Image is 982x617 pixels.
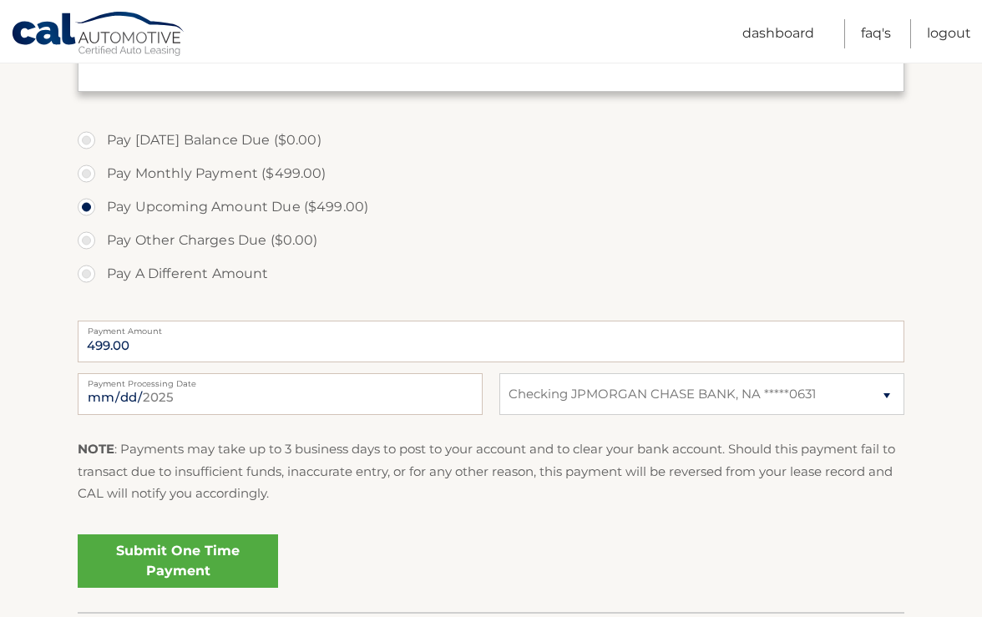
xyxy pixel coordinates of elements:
[927,19,971,48] a: Logout
[78,373,483,415] input: Payment Date
[78,321,904,334] label: Payment Amount
[78,534,278,588] a: Submit One Time Payment
[11,11,186,59] a: Cal Automotive
[78,224,904,257] label: Pay Other Charges Due ($0.00)
[78,321,904,362] input: Payment Amount
[78,373,483,387] label: Payment Processing Date
[78,190,904,224] label: Pay Upcoming Amount Due ($499.00)
[78,438,904,504] p: : Payments may take up to 3 business days to post to your account and to clear your bank account....
[861,19,891,48] a: FAQ's
[78,157,904,190] label: Pay Monthly Payment ($499.00)
[78,124,904,157] label: Pay [DATE] Balance Due ($0.00)
[78,441,114,457] strong: NOTE
[78,257,904,291] label: Pay A Different Amount
[742,19,814,48] a: Dashboard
